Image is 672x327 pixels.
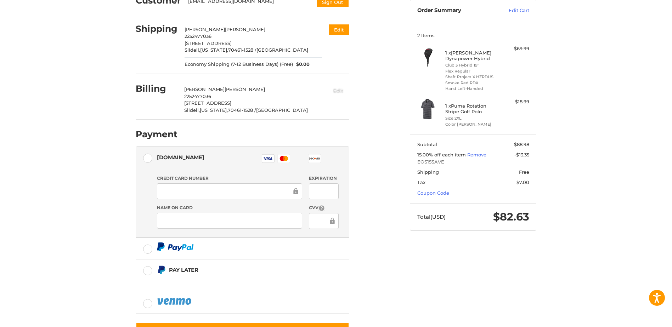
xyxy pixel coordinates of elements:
[514,152,529,157] span: -$13.35
[417,179,425,185] span: Tax
[157,205,302,211] label: Name on Card
[136,129,177,140] h2: Payment
[184,86,225,92] span: [PERSON_NAME]
[256,47,308,53] span: [GEOGRAPHIC_DATA]
[157,151,204,163] div: [DOMAIN_NAME]
[467,152,486,157] a: Remove
[157,175,302,182] label: Credit Card Number
[417,190,449,196] a: Coupon Code
[225,86,265,92] span: [PERSON_NAME]
[417,213,446,220] span: Total (USD)
[169,264,305,276] div: Pay Later
[157,242,194,251] img: PayPal icon
[417,33,529,38] h3: 2 Items
[445,86,499,92] li: Hand Left-Handed
[136,83,177,94] h2: Billing
[185,27,225,32] span: [PERSON_NAME]
[228,107,256,113] span: 70461-1528 /
[225,27,265,32] span: [PERSON_NAME]
[445,68,499,74] li: Flex Regular
[445,115,499,121] li: Size 2XL
[200,107,228,113] span: [US_STATE],
[200,47,228,53] span: [US_STATE],
[256,107,308,113] span: [GEOGRAPHIC_DATA]
[417,169,439,175] span: Shipping
[445,103,499,115] h4: 1 x Puma Rotation Stripe Golf Polo
[417,159,529,166] span: EOS15SAVE
[501,98,529,105] div: $18.99
[445,121,499,127] li: Color [PERSON_NAME]
[157,277,305,283] iframe: PayPal Message 2
[516,179,529,185] span: $7.00
[293,61,310,68] span: $0.00
[309,205,338,211] label: CVV
[445,74,499,86] li: Shaft Project X HZRDUS Smoke Red RDX
[493,7,529,14] a: Edit Cart
[514,142,529,147] span: $88.98
[501,45,529,52] div: $69.99
[185,33,211,39] span: 2252477036
[157,297,193,306] img: PayPal icon
[136,23,177,34] h2: Shipping
[445,62,499,68] li: Club 3 Hybrid 19°
[417,7,493,14] h3: Order Summary
[493,210,529,223] span: $82.63
[184,107,200,113] span: Slidell,
[184,100,231,106] span: [STREET_ADDRESS]
[417,142,437,147] span: Subtotal
[445,50,499,62] h4: 1 x [PERSON_NAME] Dynapower Hybrid
[185,47,200,53] span: Slidell,
[185,61,293,68] span: Economy Shipping (7-12 Business Days) (Free)
[329,24,349,35] button: Edit
[157,265,166,274] img: Pay Later icon
[309,175,338,182] label: Expiration
[327,84,349,96] button: Edit
[184,93,211,99] span: 2252477036
[417,152,467,157] span: 15.00% off each item
[519,169,529,175] span: Free
[185,40,232,46] span: [STREET_ADDRESS]
[228,47,256,53] span: 70461-1528 /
